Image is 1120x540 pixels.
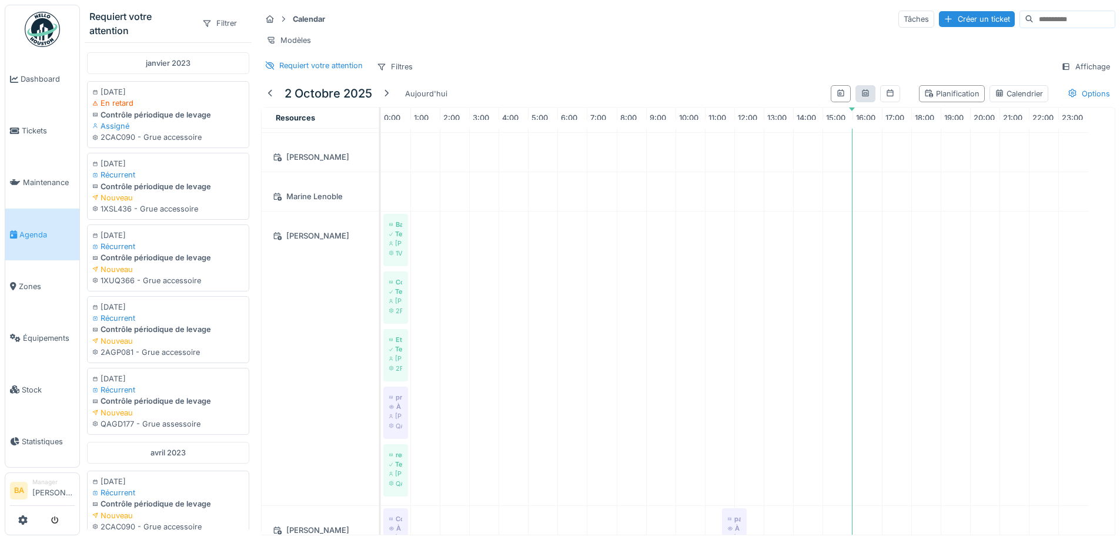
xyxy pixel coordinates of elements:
div: Manager [32,478,75,487]
div: Récurrent [92,487,244,498]
a: 15:00 [823,110,848,126]
a: 18:00 [912,110,937,126]
div: [PERSON_NAME] [269,229,372,243]
div: rempl cylindre de freins [389,450,402,459]
a: Équipements [5,312,79,364]
div: En retard [92,98,244,109]
div: À vérifier [389,524,402,533]
div: QAGD177 - Grue assessoire [92,418,244,430]
div: [PERSON_NAME] [389,469,402,478]
a: 11:00 [706,110,729,126]
span: Maintenance [23,177,75,188]
div: Modèles [261,32,316,49]
div: QAJS047 [389,421,402,431]
div: Nouveau [92,336,244,347]
span: Resources [276,113,315,122]
h5: 2 octobre 2025 [285,86,372,100]
a: Dashboard [5,53,79,105]
span: Stock [22,384,75,395]
div: Terminé [389,344,402,354]
a: BA Manager[PERSON_NAME] [10,478,75,506]
div: Planification [924,88,979,99]
a: Maintenance [5,157,79,209]
a: 20:00 [971,110,998,126]
div: Affichage [1056,58,1115,75]
div: 2CAC090 - Grue accessoire [92,132,244,143]
div: Récurrent [92,241,244,252]
div: Récurrent [92,384,244,395]
a: 6:00 [558,110,580,126]
div: Calendrier [995,88,1043,99]
div: Nouveau [92,407,244,418]
div: 1XSL436 - Grue accessoire [92,203,244,214]
a: 3:00 [470,110,492,126]
a: Tickets [5,105,79,157]
div: Récurrent [92,169,244,180]
div: Contrôle périodique de levage [92,498,244,509]
a: 21:00 [1000,110,1025,126]
div: 1VNH225 [389,249,402,258]
div: [PERSON_NAME] [389,411,402,421]
div: Requiert votre attention [279,60,363,71]
a: 16:00 [853,110,878,126]
div: [PERSON_NAME] [389,354,402,363]
div: prob support coussin [389,393,402,402]
div: Filtres [372,58,418,75]
div: [DATE] [92,476,244,487]
div: 2CAC090 - Grue accessoire [92,521,244,532]
a: 0:00 [381,110,403,126]
div: [DATE] [92,230,244,241]
div: Contrôle périodique de levage [92,324,244,335]
div: Créer un ticket [939,11,1015,27]
span: Équipements [23,333,75,344]
div: 1XUQ366 - Grue accessoire [92,275,244,286]
a: 7:00 [587,110,609,126]
a: 2:00 [440,110,463,126]
a: 5:00 [529,110,551,126]
a: 23:00 [1059,110,1086,126]
div: Terminé [389,459,402,469]
span: Agenda [19,229,75,240]
a: 1:00 [411,110,432,126]
div: Contrôle périodique de levage [92,181,244,192]
a: 13:00 [764,110,790,126]
div: [PERSON_NAME] [389,296,402,306]
a: 9:00 [647,110,669,126]
strong: Calendar [288,14,330,25]
div: Nouveau [92,264,244,275]
div: Contrôle périodique de levage [92,109,244,120]
span: Tickets [22,125,75,136]
div: Nouveau [92,510,244,521]
div: Coffre [389,514,402,524]
a: 22:00 [1029,110,1057,126]
div: Contrôle périodique de levage [92,252,244,263]
div: Assigné [92,120,244,132]
div: Contrôle périodique de levage [92,395,244,407]
div: Terminé [389,287,402,296]
img: Badge_color-CXgf-gQk.svg [25,12,60,47]
a: Agenda [5,209,79,260]
div: À vérifier [728,524,741,533]
div: Etat des lieux [389,335,402,344]
div: Terminé [389,229,402,239]
div: avril 2023 [87,442,249,464]
div: [DATE] [92,158,244,169]
a: Statistiques [5,415,79,467]
div: [PERSON_NAME] [269,523,372,538]
div: Tâches [898,11,934,28]
span: Statistiques [22,436,75,447]
div: janvier 2023 [87,52,249,74]
div: [PERSON_NAME] [269,150,372,165]
div: Récurrent [92,313,244,324]
a: 8:00 [617,110,640,126]
div: Options [1062,85,1115,102]
li: [PERSON_NAME] [32,478,75,503]
div: À vérifier [389,402,402,411]
div: 2FAY274 [389,306,402,316]
div: [DATE] [92,373,244,384]
a: 4:00 [499,110,521,126]
div: Nouveau [92,192,244,203]
div: passage CT [728,514,741,524]
a: 10:00 [676,110,701,126]
div: 2FAY274 [389,364,402,373]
